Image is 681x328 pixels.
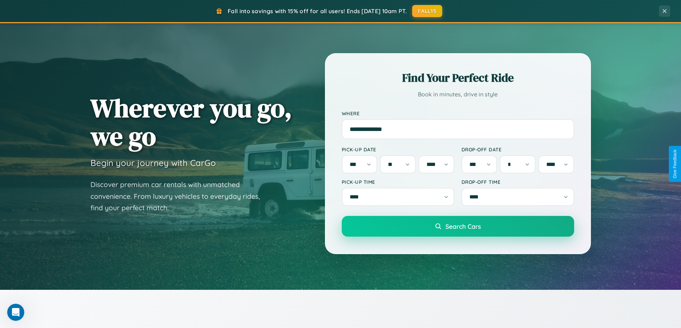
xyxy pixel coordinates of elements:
label: Drop-off Date [462,146,574,152]
h2: Find Your Perfect Ride [342,70,574,86]
label: Where [342,110,574,116]
div: Give Feedback [672,150,677,178]
p: Book in minutes, drive in style [342,89,574,100]
h3: Begin your journey with CarGo [90,157,216,168]
button: FALL15 [412,5,442,17]
h1: Wherever you go, we go [90,94,292,150]
label: Drop-off Time [462,179,574,185]
span: Search Cars [445,222,481,230]
span: Fall into savings with 15% off for all users! Ends [DATE] 10am PT. [228,7,407,15]
button: Search Cars [342,216,574,237]
label: Pick-up Date [342,146,454,152]
label: Pick-up Time [342,179,454,185]
iframe: Intercom live chat [7,304,24,321]
p: Discover premium car rentals with unmatched convenience. From luxury vehicles to everyday rides, ... [90,179,269,214]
